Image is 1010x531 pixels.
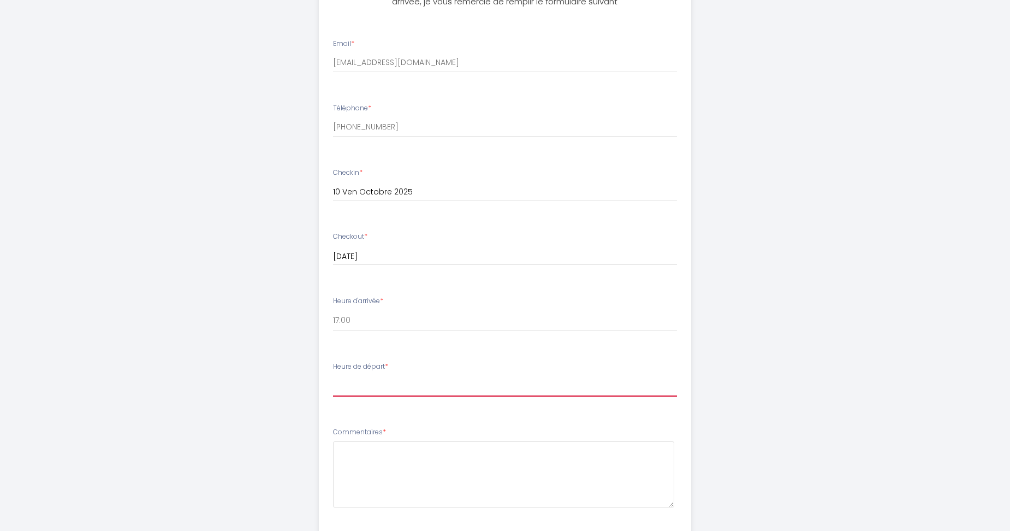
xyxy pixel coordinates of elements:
[333,427,386,438] label: Commentaires
[333,39,354,49] label: Email
[333,296,383,306] label: Heure d'arrivée
[333,232,367,242] label: Checkout
[333,362,388,372] label: Heure de départ
[333,168,363,178] label: Checkin
[333,103,371,114] label: Téléphone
